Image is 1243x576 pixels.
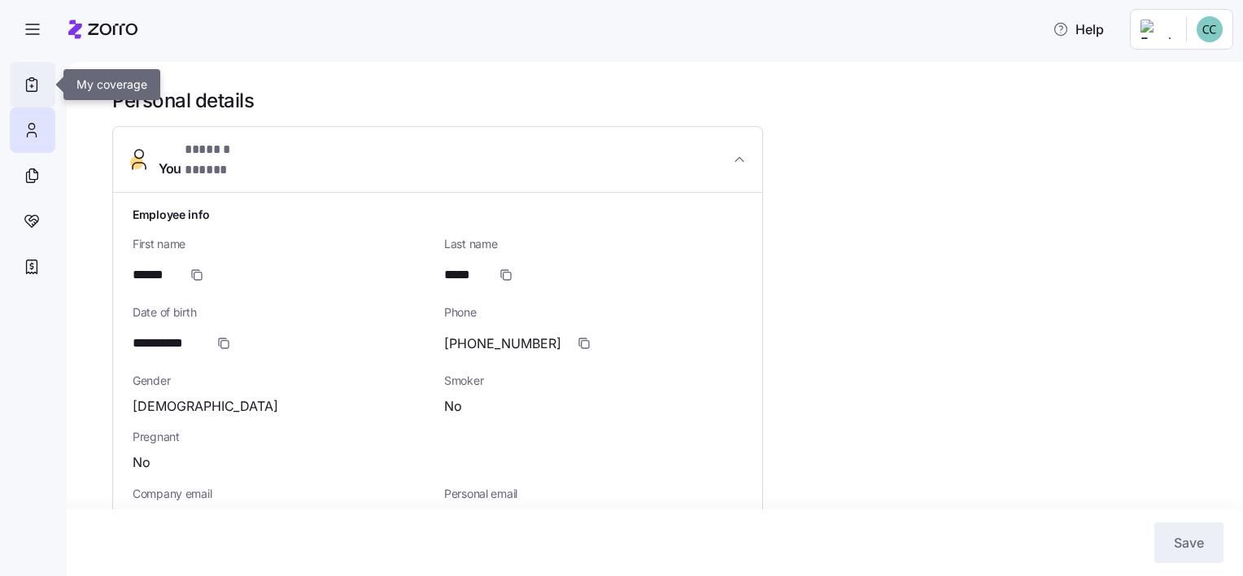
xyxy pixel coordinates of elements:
[1141,20,1173,39] img: Employer logo
[133,236,431,252] span: First name
[444,486,743,502] span: Personal email
[133,429,743,445] span: Pregnant
[444,236,743,252] span: Last name
[1053,20,1104,39] span: Help
[1174,533,1204,552] span: Save
[159,140,274,179] span: You
[1154,522,1223,563] button: Save
[444,304,743,321] span: Phone
[444,334,561,354] span: [PHONE_NUMBER]
[1197,16,1223,42] img: 1152339cb4277fe5907f77a12992cb10
[133,304,431,321] span: Date of birth
[133,452,150,473] span: No
[444,373,743,389] span: Smoker
[1040,13,1117,46] button: Help
[133,486,431,502] span: Company email
[112,88,1220,113] h1: Personal details
[133,396,278,417] span: [DEMOGRAPHIC_DATA]
[444,396,462,417] span: No
[133,373,431,389] span: Gender
[133,206,743,223] h1: Employee info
